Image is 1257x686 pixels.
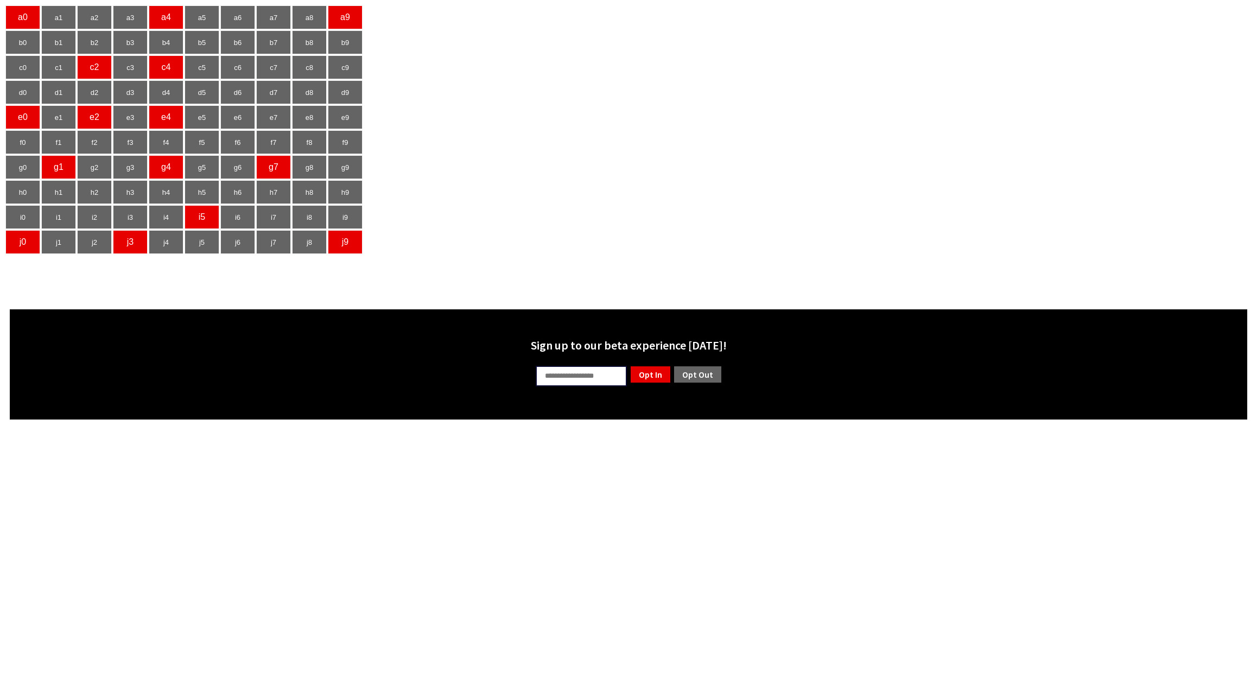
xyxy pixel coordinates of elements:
[292,30,327,54] td: b8
[220,155,255,179] td: g6
[41,80,76,104] td: d1
[328,105,363,129] td: e9
[673,365,722,384] a: Opt Out
[149,105,183,129] td: e4
[41,30,76,54] td: b1
[113,130,148,154] td: f3
[292,55,327,79] td: c8
[113,30,148,54] td: b3
[292,80,327,104] td: d8
[5,130,40,154] td: f0
[292,205,327,229] td: i8
[149,80,183,104] td: d4
[16,338,1241,353] div: Sign up to our beta experience [DATE]!
[41,105,76,129] td: e1
[77,130,112,154] td: f2
[185,155,219,179] td: g5
[328,180,363,204] td: h9
[220,230,255,254] td: j6
[113,5,148,29] td: a3
[77,5,112,29] td: a2
[77,180,112,204] td: h2
[292,5,327,29] td: a8
[149,55,183,79] td: c4
[185,230,219,254] td: j5
[328,80,363,104] td: d9
[113,230,148,254] td: j3
[77,80,112,104] td: d2
[5,180,40,204] td: h0
[630,365,671,384] a: Opt In
[292,155,327,179] td: g8
[328,55,363,79] td: c9
[256,180,291,204] td: h7
[113,105,148,129] td: e3
[220,205,255,229] td: i6
[220,30,255,54] td: b6
[113,55,148,79] td: c3
[41,180,76,204] td: h1
[256,230,291,254] td: j7
[185,205,219,229] td: i5
[41,205,76,229] td: i1
[113,205,148,229] td: i3
[41,5,76,29] td: a1
[256,155,291,179] td: g7
[256,130,291,154] td: f7
[185,80,219,104] td: d5
[5,155,40,179] td: g0
[220,180,255,204] td: h6
[185,180,219,204] td: h5
[113,180,148,204] td: h3
[5,30,40,54] td: b0
[328,5,363,29] td: a9
[256,105,291,129] td: e7
[292,180,327,204] td: h8
[292,130,327,154] td: f8
[5,80,40,104] td: d0
[149,30,183,54] td: b4
[328,205,363,229] td: i9
[256,30,291,54] td: b7
[328,155,363,179] td: g9
[149,155,183,179] td: g4
[41,55,76,79] td: c1
[149,5,183,29] td: a4
[328,30,363,54] td: b9
[220,105,255,129] td: e6
[41,130,76,154] td: f1
[77,55,112,79] td: c2
[220,80,255,104] td: d6
[149,205,183,229] td: i4
[185,130,219,154] td: f5
[77,155,112,179] td: g2
[256,5,291,29] td: a7
[292,230,327,254] td: j8
[113,80,148,104] td: d3
[5,55,40,79] td: c0
[185,105,219,129] td: e5
[256,80,291,104] td: d7
[149,230,183,254] td: j4
[5,230,40,254] td: j0
[256,205,291,229] td: i7
[149,130,183,154] td: f4
[328,230,363,254] td: j9
[77,205,112,229] td: i2
[328,130,363,154] td: f9
[185,5,219,29] td: a5
[256,55,291,79] td: c7
[113,155,148,179] td: g3
[5,205,40,229] td: i0
[292,105,327,129] td: e8
[5,5,40,29] td: a0
[41,230,76,254] td: j1
[220,55,255,79] td: c6
[77,230,112,254] td: j2
[185,30,219,54] td: b5
[185,55,219,79] td: c5
[220,130,255,154] td: f6
[5,105,40,129] td: e0
[220,5,255,29] td: a6
[41,155,76,179] td: g1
